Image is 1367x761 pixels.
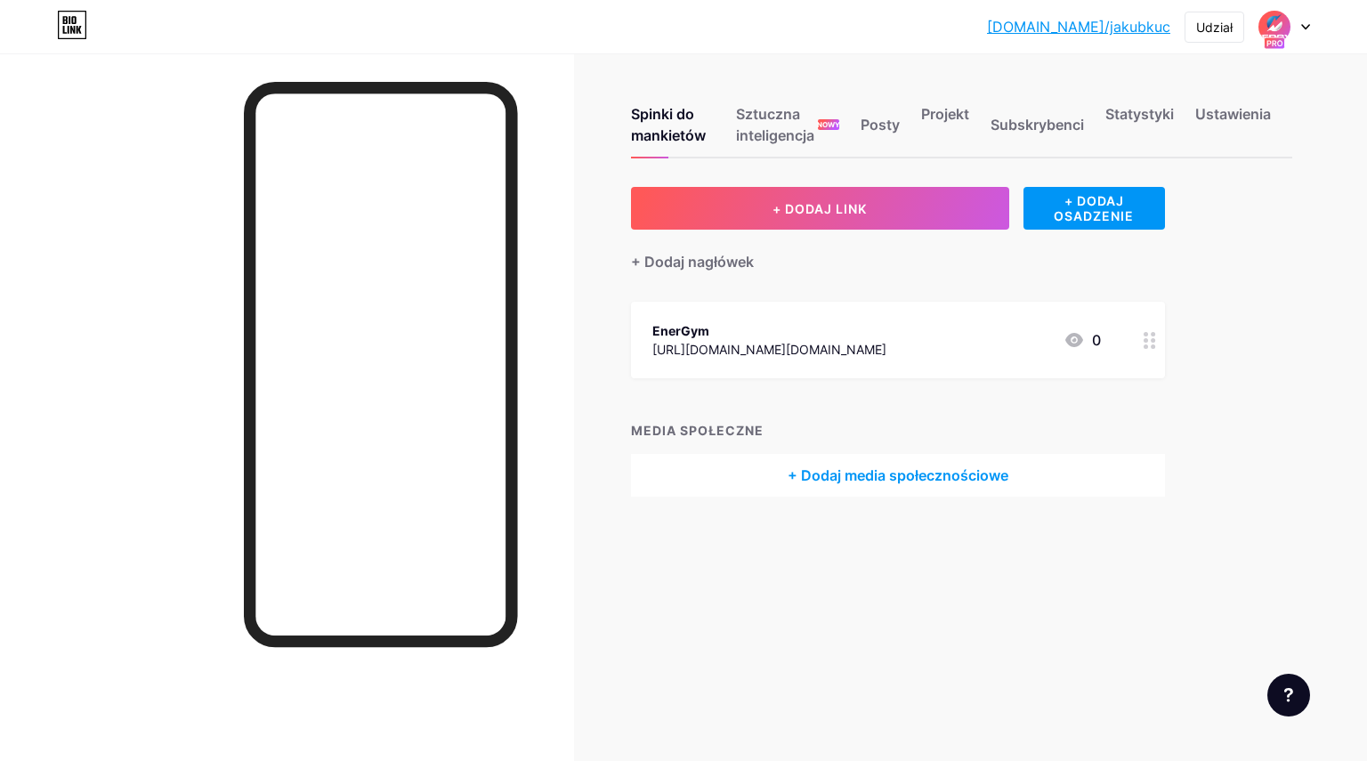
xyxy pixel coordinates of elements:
button: + DODAJ LINK [631,187,1009,230]
font: Projekt [921,105,969,123]
a: [DOMAIN_NAME]/jakubkuc [987,16,1170,37]
font: [DOMAIN_NAME]/jakubkuc [987,18,1170,36]
font: Ustawienia [1195,105,1271,123]
font: 0 [1092,331,1101,349]
font: Udział [1196,20,1233,35]
font: Spinki do mankietów [631,105,706,144]
font: MEDIA SPOŁECZNE [631,423,764,438]
font: [URL][DOMAIN_NAME][DOMAIN_NAME] [652,342,886,357]
img: Jakub Kucyk [1258,10,1291,44]
font: + DODAJ OSADZENIE [1054,193,1134,223]
font: EnerGym [652,323,709,338]
font: + DODAJ LINK [772,201,867,216]
font: Posty [861,116,900,134]
font: NOWY [817,120,840,129]
font: + Dodaj nagłówek [631,253,754,271]
font: Subskrybenci [991,116,1084,134]
font: + Dodaj media społecznościowe [788,466,1008,484]
font: Statystyki [1105,105,1174,123]
font: Sztuczna inteligencja [736,105,814,144]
